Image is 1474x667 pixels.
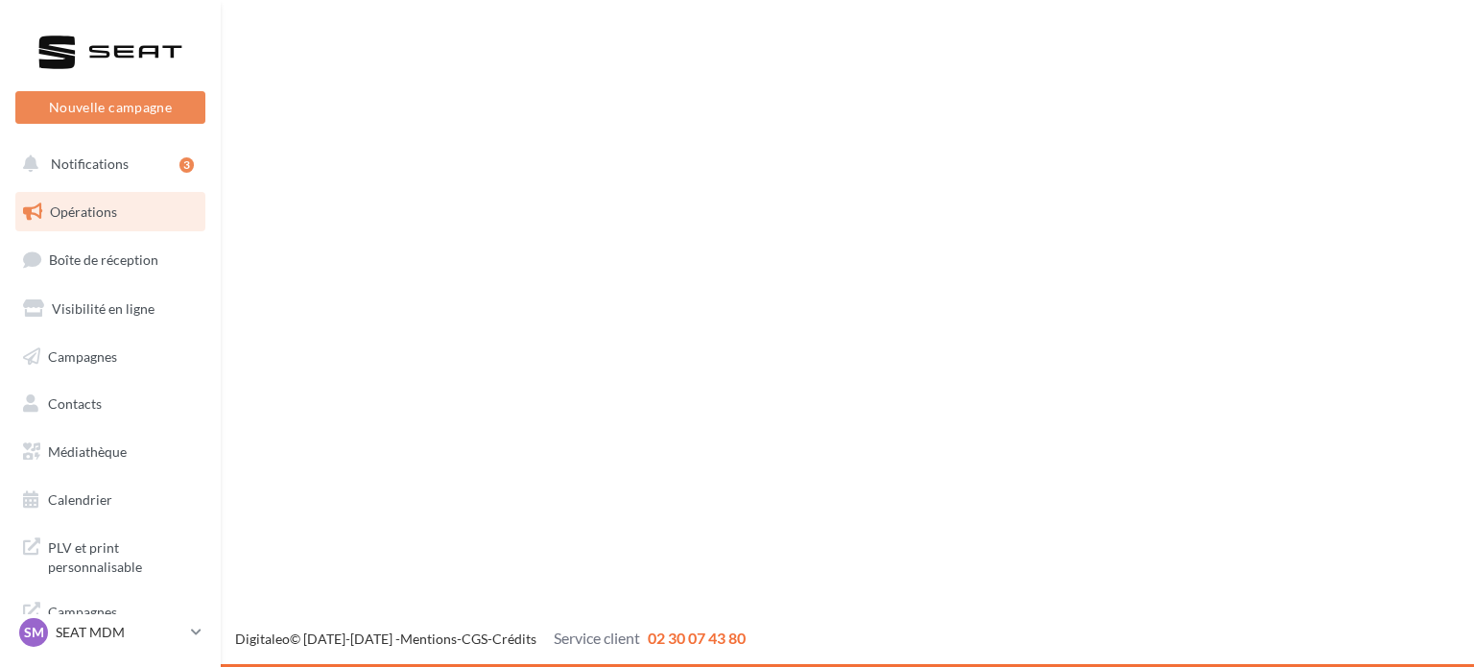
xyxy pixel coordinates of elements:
a: Contacts [12,384,209,424]
a: CGS [462,631,487,647]
a: PLV et print personnalisable [12,527,209,584]
a: Crédits [492,631,536,647]
span: Notifications [51,155,129,172]
span: Campagnes DataOnDemand [48,599,198,640]
div: 3 [179,157,194,173]
button: Nouvelle campagne [15,91,205,124]
a: SM SEAT MDM [15,614,205,651]
span: Boîte de réception [49,251,158,268]
span: 02 30 07 43 80 [648,629,746,647]
a: Mentions [400,631,457,647]
span: Visibilité en ligne [52,300,155,317]
p: SEAT MDM [56,623,183,642]
a: Digitaleo [235,631,290,647]
a: Campagnes [12,337,209,377]
button: Notifications 3 [12,144,202,184]
a: Visibilité en ligne [12,289,209,329]
span: PLV et print personnalisable [48,535,198,576]
a: Opérations [12,192,209,232]
span: Campagnes [48,347,117,364]
span: SM [24,623,44,642]
a: Médiathèque [12,432,209,472]
a: Calendrier [12,480,209,520]
span: Contacts [48,395,102,412]
a: Campagnes DataOnDemand [12,591,209,648]
span: Calendrier [48,491,112,508]
span: Service client [554,629,640,647]
span: Opérations [50,203,117,220]
span: © [DATE]-[DATE] - - - [235,631,746,647]
span: Médiathèque [48,443,127,460]
a: Boîte de réception [12,239,209,280]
